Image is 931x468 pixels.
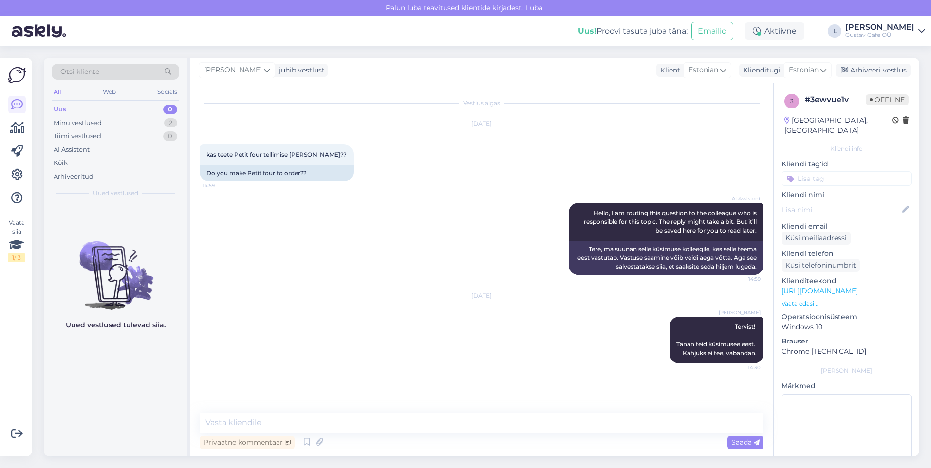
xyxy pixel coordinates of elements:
[782,346,912,357] p: Chrome [TECHNICAL_ID]
[523,3,545,12] span: Luba
[569,241,763,275] div: Tere, ma suunan selle küsimuse kolleegile, kes selle teema eest vastutab. Vastuse saamine võib ve...
[206,151,347,158] span: kas teete Petit four tellimise [PERSON_NAME]??
[805,94,866,106] div: # 3ewvue1v
[60,67,99,77] span: Otsi kliente
[782,249,912,259] p: Kliendi telefon
[203,182,239,189] span: 14:59
[8,218,25,262] div: Vaata siia
[204,65,262,75] span: [PERSON_NAME]
[782,159,912,169] p: Kliendi tag'id
[782,322,912,332] p: Windows 10
[54,145,90,155] div: AI Assistent
[782,221,912,232] p: Kliendi email
[782,336,912,346] p: Brauser
[782,171,912,186] input: Lisa tag
[784,115,892,136] div: [GEOGRAPHIC_DATA], [GEOGRAPHIC_DATA]
[163,105,177,114] div: 0
[782,312,912,322] p: Operatsioonisüsteem
[782,259,860,272] div: Küsi telefoninumbrit
[782,381,912,391] p: Märkmed
[54,131,101,141] div: Tiimi vestlused
[93,189,138,198] span: Uued vestlused
[782,144,912,153] div: Kliendi info
[275,65,325,75] div: juhib vestlust
[200,291,763,300] div: [DATE]
[200,436,295,449] div: Privaatne kommentaar
[54,105,66,114] div: Uus
[689,65,718,75] span: Estonian
[8,66,26,84] img: Askly Logo
[54,172,93,181] div: Arhiveeritud
[164,118,177,128] div: 2
[163,131,177,141] div: 0
[101,86,118,98] div: Web
[782,204,900,215] input: Lisa nimi
[782,190,912,200] p: Kliendi nimi
[724,195,761,202] span: AI Assistent
[828,24,841,38] div: L
[845,31,914,39] div: Gustav Cafe OÜ
[584,209,758,234] span: Hello, I am routing this question to the colleague who is responsible for this topic. The reply m...
[691,22,733,40] button: Emailid
[200,165,354,181] div: Do you make Petit four to order??
[866,94,909,105] span: Offline
[8,253,25,262] div: 1 / 3
[54,158,68,168] div: Kõik
[845,23,925,39] a: [PERSON_NAME]Gustav Cafe OÜ
[745,22,804,40] div: Aktiivne
[719,309,761,316] span: [PERSON_NAME]
[66,320,166,330] p: Uued vestlused tulevad siia.
[44,224,187,311] img: No chats
[155,86,179,98] div: Socials
[724,275,761,283] span: 14:59
[739,65,781,75] div: Klienditugi
[54,118,102,128] div: Minu vestlused
[200,99,763,108] div: Vestlus algas
[724,364,761,371] span: 14:30
[782,276,912,286] p: Klienditeekond
[790,97,794,105] span: 3
[656,65,680,75] div: Klient
[578,25,688,37] div: Proovi tasuta juba täna:
[789,65,819,75] span: Estonian
[52,86,63,98] div: All
[782,366,912,375] div: [PERSON_NAME]
[578,26,596,36] b: Uus!
[200,119,763,128] div: [DATE]
[782,287,858,295] a: [URL][DOMAIN_NAME]
[836,64,911,77] div: Arhiveeri vestlus
[845,23,914,31] div: [PERSON_NAME]
[731,438,760,447] span: Saada
[782,299,912,308] p: Vaata edasi ...
[782,232,851,245] div: Küsi meiliaadressi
